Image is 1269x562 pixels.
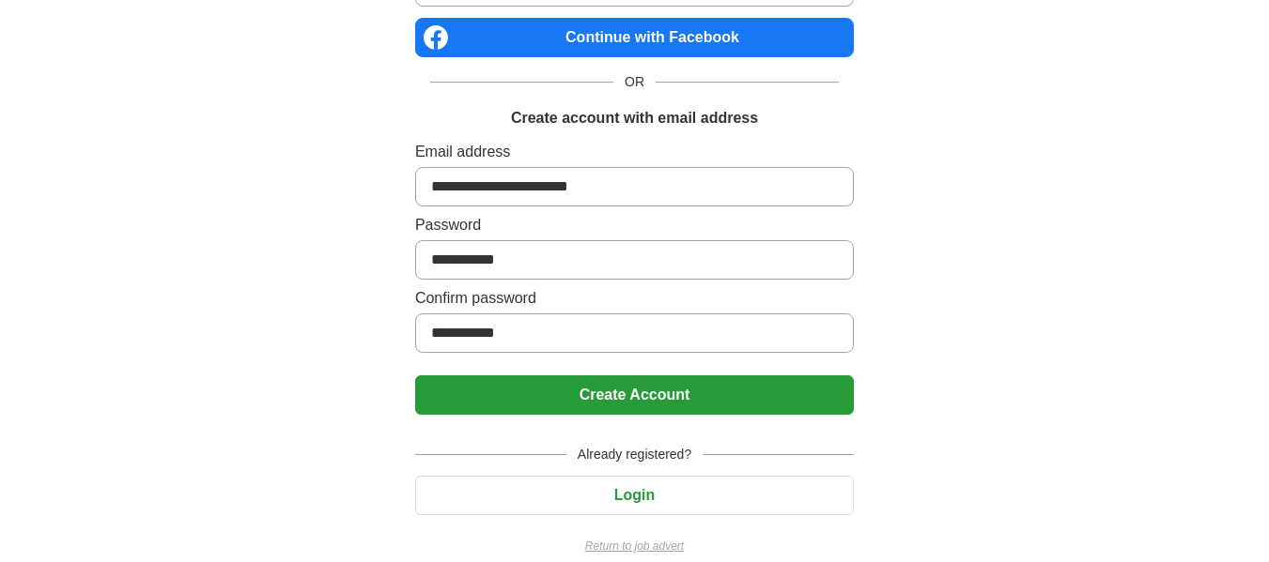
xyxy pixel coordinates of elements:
a: Return to job advert [415,538,854,554]
label: Email address [415,141,854,163]
label: Confirm password [415,287,854,310]
a: Continue with Facebook [415,18,854,57]
span: Already registered? [566,445,703,464]
button: Create Account [415,375,854,415]
span: OR [613,72,656,92]
h1: Create account with email address [511,107,758,129]
label: Password [415,214,854,236]
button: Login [415,476,854,515]
a: Login [415,487,854,503]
